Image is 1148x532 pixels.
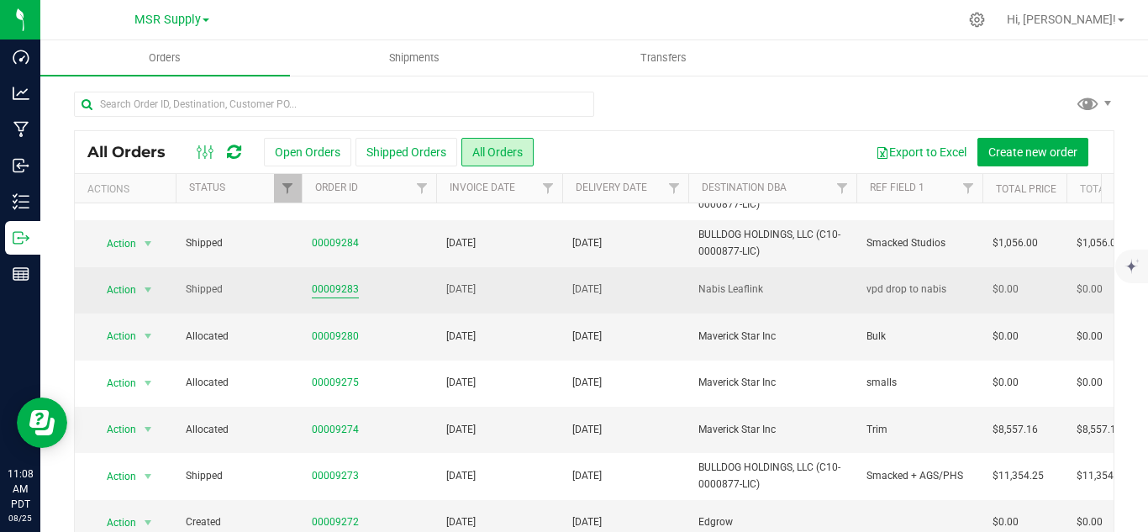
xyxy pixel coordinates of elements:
span: [DATE] [572,468,602,484]
span: Nabis Leaflink [698,282,846,298]
span: All Orders [87,143,182,161]
span: BULLDOG HOLDINGS, LLC (C10-0000877-LIC) [698,460,846,492]
span: [DATE] [446,282,476,298]
button: Open Orders [264,138,351,166]
a: Delivery Date [576,182,647,193]
span: $1,056.00 [1077,235,1122,251]
span: $0.00 [993,282,1019,298]
p: 11:08 AM PDT [8,466,33,512]
span: $8,557.16 [1077,422,1122,438]
span: $0.00 [993,375,1019,391]
a: Total Price [996,183,1056,195]
span: $0.00 [993,514,1019,530]
span: smalls [866,375,897,391]
span: Action [92,232,137,255]
span: [DATE] [446,235,476,251]
span: Hi, [PERSON_NAME]! [1007,13,1116,26]
span: Created [186,514,292,530]
span: select [138,232,159,255]
inline-svg: Dashboard [13,49,29,66]
span: Action [92,418,137,441]
a: Filter [661,174,688,203]
span: [DATE] [572,422,602,438]
span: Shipped [186,282,292,298]
span: Allocated [186,375,292,391]
span: Allocated [186,329,292,345]
a: 00009275 [312,375,359,391]
span: Shipments [366,50,462,66]
a: 00009283 [312,282,359,298]
span: Action [92,465,137,488]
div: Actions [87,183,169,195]
span: select [138,371,159,395]
span: $0.00 [1077,514,1103,530]
a: Shipments [290,40,540,76]
span: $0.00 [993,329,1019,345]
span: Smacked Studios [866,235,945,251]
inline-svg: Reports [13,266,29,282]
span: Allocated [186,422,292,438]
span: Smacked + AGS/PHS [866,468,963,484]
a: Filter [955,174,982,203]
a: Status [189,182,225,193]
div: Manage settings [966,12,987,28]
a: 00009274 [312,422,359,438]
a: Filter [535,174,562,203]
a: Order ID [315,182,358,193]
span: Action [92,278,137,302]
span: Maverick Star Inc [698,329,846,345]
a: 00009273 [312,468,359,484]
input: Search Order ID, Destination, Customer PO... [74,92,594,117]
inline-svg: Outbound [13,229,29,246]
a: Filter [408,174,436,203]
a: Orders [40,40,290,76]
span: BULLDOG HOLDINGS, LLC (C10-0000877-LIC) [698,227,846,259]
button: All Orders [461,138,534,166]
span: $11,354.25 [993,468,1044,484]
span: $0.00 [1077,282,1103,298]
span: $11,354.25 [1077,468,1128,484]
a: Transfers [539,40,788,76]
a: Ref Field 1 [870,182,924,193]
button: Export to Excel [865,138,977,166]
span: MSR Supply [134,13,201,27]
span: select [138,418,159,441]
a: 00009284 [312,235,359,251]
inline-svg: Inbound [13,157,29,174]
inline-svg: Manufacturing [13,121,29,138]
span: [DATE] [446,329,476,345]
span: Trim [866,422,887,438]
a: Filter [274,174,302,203]
inline-svg: Inventory [13,193,29,210]
span: [DATE] [572,282,602,298]
button: Create new order [977,138,1088,166]
span: [DATE] [572,235,602,251]
span: $1,056.00 [993,235,1038,251]
span: select [138,324,159,348]
span: [DATE] [572,375,602,391]
span: select [138,465,159,488]
span: [DATE] [446,422,476,438]
p: 08/25 [8,512,33,524]
span: $0.00 [1077,375,1103,391]
span: Action [92,371,137,395]
button: Shipped Orders [355,138,457,166]
span: select [138,278,159,302]
span: [DATE] [446,375,476,391]
span: Transfers [618,50,709,66]
span: Maverick Star Inc [698,422,846,438]
a: Destination DBA [702,182,787,193]
span: [DATE] [572,514,602,530]
span: Edgrow [698,514,846,530]
a: Invoice Date [450,182,515,193]
span: Orders [126,50,203,66]
a: 00009272 [312,514,359,530]
span: [DATE] [572,329,602,345]
inline-svg: Analytics [13,85,29,102]
span: Shipped [186,235,292,251]
span: Create new order [988,145,1077,159]
span: [DATE] [446,468,476,484]
span: Bulk [866,329,886,345]
span: Maverick Star Inc [698,375,846,391]
span: $8,557.16 [993,422,1038,438]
